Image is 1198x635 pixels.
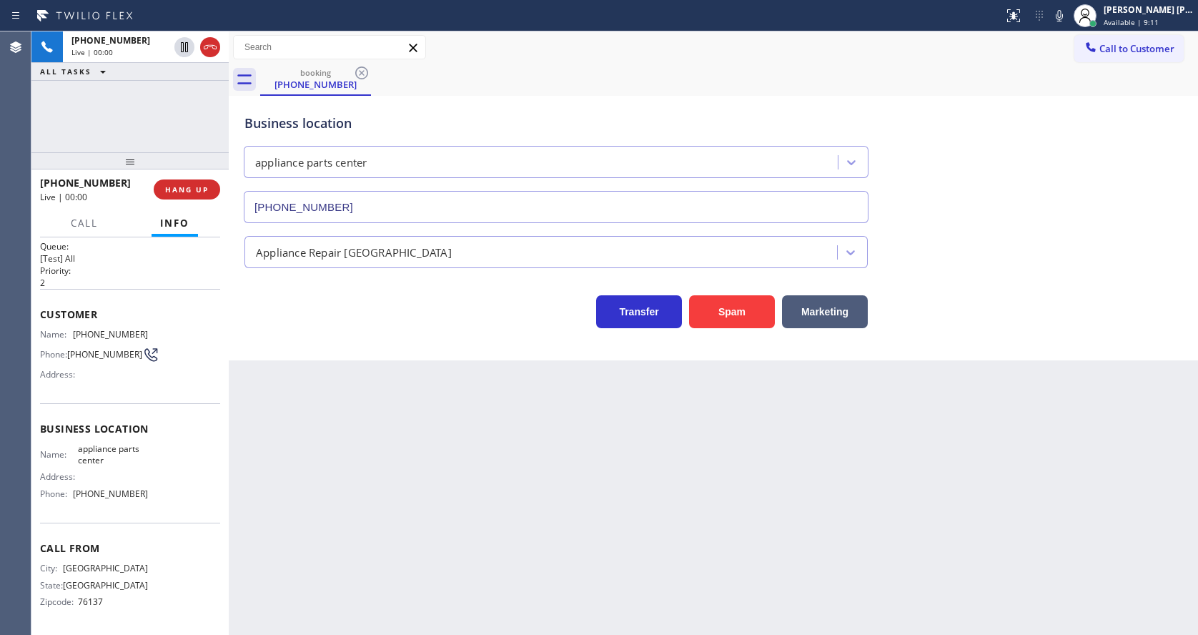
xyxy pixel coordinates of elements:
h2: Queue: [40,240,220,252]
span: Business location [40,422,220,435]
button: Call to Customer [1074,35,1184,62]
span: [PHONE_NUMBER] [71,34,150,46]
span: 76137 [78,596,149,607]
span: appliance parts center [78,443,149,466]
span: Address: [40,369,78,380]
span: Call From [40,541,220,555]
span: Name: [40,449,78,460]
span: ALL TASKS [40,67,91,77]
span: [GEOGRAPHIC_DATA] [63,563,148,574]
span: [PHONE_NUMBER] [73,488,148,499]
div: Appliance Repair [GEOGRAPHIC_DATA] [256,244,452,260]
span: HANG UP [165,184,209,195]
span: Name: [40,329,73,340]
span: Available | 9:11 [1104,17,1159,27]
button: Transfer [596,295,682,328]
button: Mute [1049,6,1069,26]
p: 2 [40,277,220,289]
button: Hang up [200,37,220,57]
button: Spam [689,295,775,328]
input: Phone Number [244,191,868,223]
span: Live | 00:00 [71,47,113,57]
span: Zipcode: [40,596,78,607]
div: [PHONE_NUMBER] [262,78,370,91]
span: Address: [40,471,78,482]
button: HANG UP [154,179,220,200]
div: Business location [244,114,868,133]
span: [GEOGRAPHIC_DATA] [63,580,148,591]
button: Hold Customer [174,37,194,57]
span: [PHONE_NUMBER] [73,329,148,340]
p: [Test] All [40,252,220,265]
div: (817) 812-8567 [262,64,370,94]
button: Info [152,210,198,237]
div: appliance parts center [255,154,367,171]
span: Customer [40,307,220,321]
button: Marketing [782,295,868,328]
div: booking [262,67,370,78]
button: ALL TASKS [31,63,120,80]
span: State: [40,580,63,591]
span: [PHONE_NUMBER] [40,176,131,189]
span: [PHONE_NUMBER] [67,349,142,360]
h2: Priority: [40,265,220,277]
span: Call to Customer [1099,42,1174,55]
span: Info [160,217,189,230]
span: Phone: [40,488,73,499]
span: City: [40,563,63,574]
span: Phone: [40,349,67,360]
button: Call [62,210,107,237]
span: Call [71,217,98,230]
input: Search [234,36,425,59]
div: [PERSON_NAME] [PERSON_NAME] [1104,4,1194,16]
span: Live | 00:00 [40,191,87,203]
